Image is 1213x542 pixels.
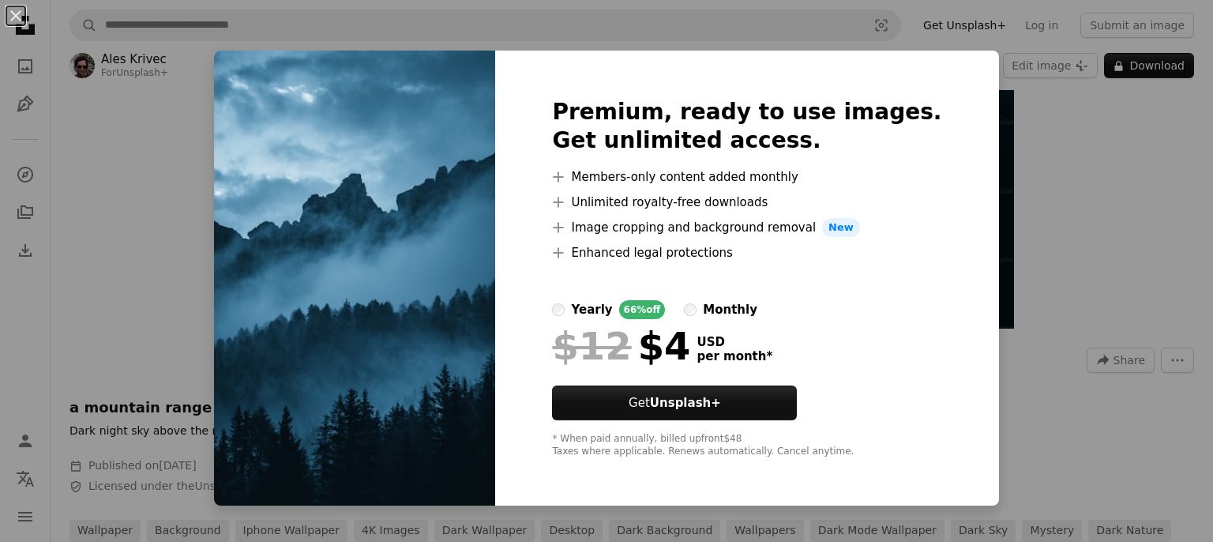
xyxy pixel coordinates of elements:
div: yearly [571,300,612,319]
h2: Premium, ready to use images. Get unlimited access. [552,98,941,155]
button: GetUnsplash+ [552,386,797,420]
li: Members-only content added monthly [552,167,941,186]
div: * When paid annually, billed upfront $48 Taxes where applicable. Renews automatically. Cancel any... [552,433,941,458]
input: monthly [684,303,697,316]
span: $12 [552,326,631,367]
div: $4 [552,326,690,367]
img: premium_photo-1686729237226-0f2edb1e8970 [214,51,495,506]
div: monthly [703,300,757,319]
li: Enhanced legal protections [552,243,941,262]
li: Image cropping and background removal [552,218,941,237]
strong: Unsplash+ [650,396,721,410]
div: 66% off [619,300,666,319]
span: USD [697,335,772,349]
span: per month * [697,349,772,363]
li: Unlimited royalty-free downloads [552,193,941,212]
span: New [822,218,860,237]
input: yearly66%off [552,303,565,316]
